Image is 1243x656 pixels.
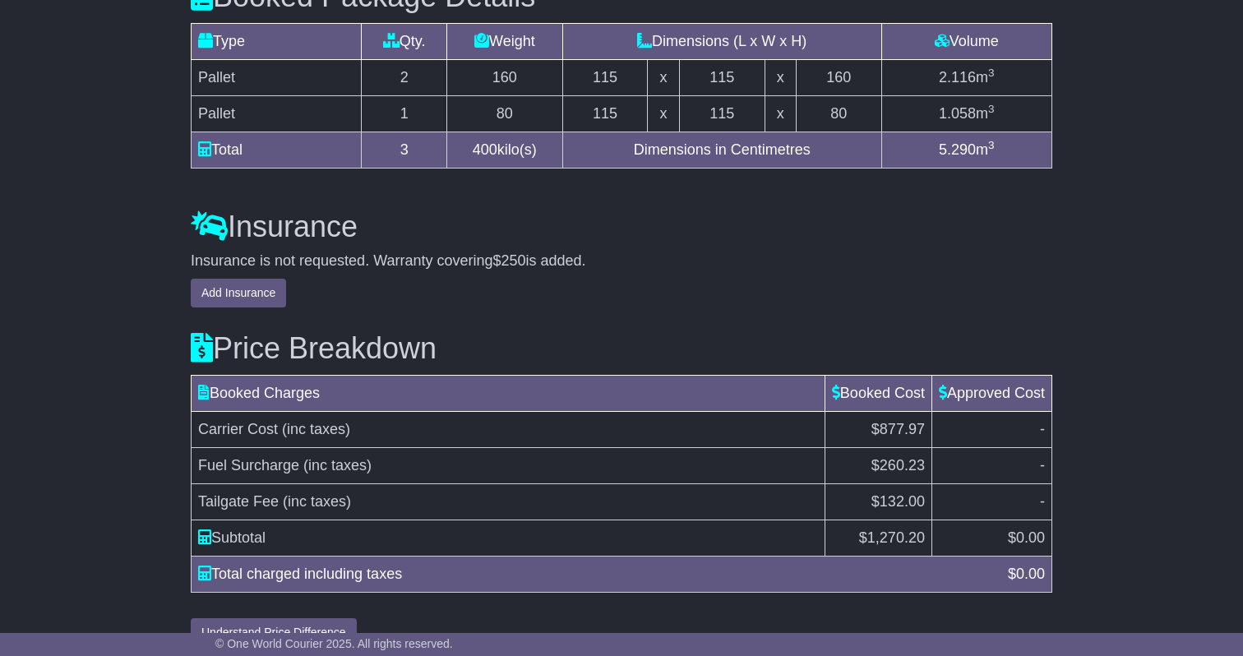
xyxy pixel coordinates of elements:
[931,520,1051,556] td: $
[190,563,1000,585] div: Total charged including taxes
[931,375,1051,411] td: Approved Cost
[939,69,976,85] span: 2.116
[191,210,1052,243] h3: Insurance
[198,421,278,437] span: Carrier Cost
[493,252,526,269] span: $250
[446,132,562,168] td: kilo(s)
[1016,566,1045,582] span: 0.00
[1040,493,1045,510] span: -
[562,95,648,132] td: 115
[648,95,680,132] td: x
[303,457,372,474] span: (inc taxes)
[283,493,351,510] span: (inc taxes)
[562,59,648,95] td: 115
[679,95,765,132] td: 115
[1040,421,1045,437] span: -
[191,279,286,307] button: Add Insurance
[362,95,447,132] td: 1
[192,520,825,556] td: Subtotal
[988,103,995,115] sup: 3
[881,23,1051,59] td: Volume
[867,529,925,546] span: 1,270.20
[825,375,931,411] td: Booked Cost
[282,421,350,437] span: (inc taxes)
[679,59,765,95] td: 115
[446,59,562,95] td: 160
[988,139,995,151] sup: 3
[191,332,1052,365] h3: Price Breakdown
[797,95,882,132] td: 80
[648,59,680,95] td: x
[192,95,362,132] td: Pallet
[191,618,357,647] button: Understand Price Difference
[562,23,881,59] td: Dimensions (L x W x H)
[446,95,562,132] td: 80
[797,59,882,95] td: 160
[192,132,362,168] td: Total
[939,105,976,122] span: 1.058
[192,375,825,411] td: Booked Charges
[871,457,925,474] span: $260.23
[1000,563,1053,585] div: $
[362,23,447,59] td: Qty.
[192,59,362,95] td: Pallet
[191,252,1052,270] div: Insurance is not requested. Warranty covering is added.
[192,23,362,59] td: Type
[765,95,797,132] td: x
[939,141,976,158] span: 5.290
[1040,457,1045,474] span: -
[871,421,925,437] span: $877.97
[988,67,995,79] sup: 3
[198,493,279,510] span: Tailgate Fee
[562,132,881,168] td: Dimensions in Centimetres
[871,493,925,510] span: $132.00
[825,520,931,556] td: $
[362,132,447,168] td: 3
[1016,529,1045,546] span: 0.00
[881,95,1051,132] td: m
[446,23,562,59] td: Weight
[215,637,453,650] span: © One World Courier 2025. All rights reserved.
[473,141,497,158] span: 400
[881,59,1051,95] td: m
[198,457,299,474] span: Fuel Surcharge
[362,59,447,95] td: 2
[881,132,1051,168] td: m
[765,59,797,95] td: x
